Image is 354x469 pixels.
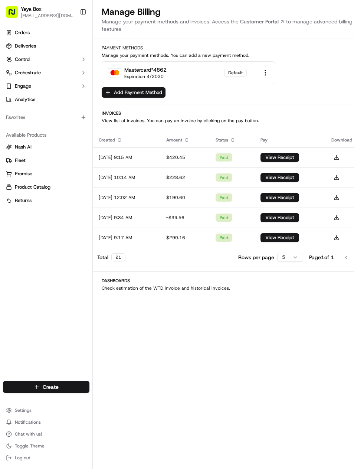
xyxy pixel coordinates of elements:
p: Rows per page [238,254,274,261]
span: Analytics [15,96,35,103]
div: -$39.56 [166,215,204,221]
div: paid [216,214,232,222]
div: Pay [260,137,319,143]
button: Yaya Box[EMAIL_ADDRESS][DOMAIN_NAME] [3,3,77,21]
button: Create [3,381,89,393]
img: Nash [7,7,22,22]
span: Promise [15,170,32,177]
a: Orders [3,27,89,39]
td: [DATE] 9:15 AM [93,147,160,167]
div: paid [216,193,232,202]
div: 💻 [63,167,69,173]
span: [DATE] [60,135,75,141]
span: • [56,135,58,141]
button: Yaya Box [21,5,42,13]
span: Fleet [15,157,26,164]
div: 21 [111,253,125,261]
button: Engage [3,80,89,92]
button: Fleet [3,154,89,166]
div: Total [97,253,125,261]
div: Status [216,137,249,143]
a: Promise [6,170,86,177]
td: [DATE] 9:34 AM [93,208,160,228]
span: Deliveries [15,43,36,49]
span: Knowledge Base [15,166,57,173]
td: [DATE] 10:14 AM [93,167,160,188]
span: [PERSON_NAME] [23,115,60,121]
div: mastercard *4862 [124,66,167,74]
button: Settings [3,405,89,416]
a: 📗Knowledge Base [4,163,60,176]
div: Amount [166,137,204,143]
div: We're available if you need us! [33,78,102,84]
div: $190.60 [166,195,204,201]
div: Favorites [3,111,89,123]
td: [DATE] 12:02 AM [93,188,160,208]
div: Created [99,137,154,143]
div: paid [216,234,232,242]
button: [EMAIL_ADDRESS][DOMAIN_NAME] [21,13,74,19]
span: Orders [15,29,30,36]
span: • [62,115,64,121]
span: [DATE] [66,115,81,121]
a: Analytics [3,94,89,105]
a: Powered byPylon [52,184,90,190]
span: Chat with us! [15,431,42,437]
div: Available Products [3,129,89,141]
span: API Documentation [70,166,119,173]
span: Nash AI [15,144,32,150]
a: Fleet [6,157,86,164]
img: 1736555255976-a54dd68f-1ca7-489b-9aae-adbdc363a1c4 [15,136,21,141]
a: Nash AI [6,144,86,150]
td: [DATE] 9:17 AM [93,228,160,248]
button: Chat with us! [3,429,89,439]
button: Log out [3,453,89,463]
div: Page 1 of 1 [309,254,334,261]
button: Control [3,53,89,65]
button: Promise [3,168,89,180]
p: Welcome 👋 [7,30,135,42]
button: Nash AI [3,141,89,153]
span: Regen Pajulas [23,135,54,141]
input: Got a question? Start typing here... [19,48,134,56]
a: Customer Portal [239,18,286,25]
span: Toggle Theme [15,443,45,449]
span: Log out [15,455,30,461]
div: 📗 [7,167,13,173]
span: Create [43,383,59,391]
button: View Receipt [260,173,299,182]
img: 1736555255976-a54dd68f-1ca7-489b-9aae-adbdc363a1c4 [7,71,21,84]
button: View Receipt [260,233,299,242]
div: paid [216,153,232,162]
span: Notifications [15,419,41,425]
div: $228.62 [166,175,204,180]
img: Regen Pajulas [7,128,19,140]
img: 1736555255976-a54dd68f-1ca7-489b-9aae-adbdc363a1c4 [15,115,21,121]
div: Expiration 4/2030 [124,74,164,79]
a: Product Catalog [6,184,86,190]
button: Notifications [3,417,89,427]
button: Product Catalog [3,181,89,193]
img: Joseph V. [7,108,19,120]
button: View Receipt [260,213,299,222]
button: Add Payment Method [102,87,165,98]
button: View Receipt [260,193,299,202]
span: Returns [15,197,32,204]
span: Product Catalog [15,184,50,190]
a: Deliveries [3,40,89,52]
span: Control [15,56,30,63]
span: Pylon [74,184,90,190]
div: $290.16 [166,235,204,241]
button: Start new chat [126,73,135,82]
div: Default [224,69,247,77]
a: Returns [6,197,86,204]
div: paid [216,173,232,182]
div: Past conversations [7,97,50,102]
button: Toggle Theme [3,441,89,451]
div: Start new chat [33,71,122,78]
span: Orchestrate [15,69,41,76]
button: View Receipt [260,153,299,162]
button: Orchestrate [3,67,89,79]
